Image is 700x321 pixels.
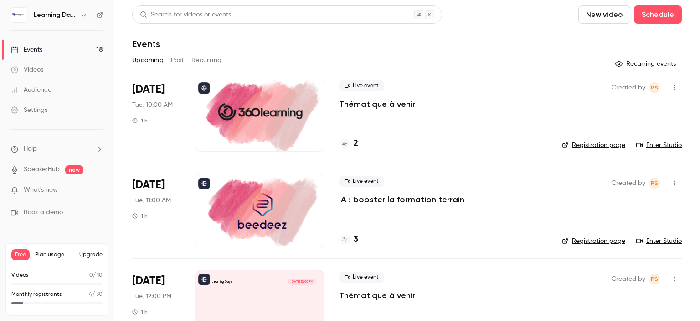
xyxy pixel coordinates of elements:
[354,137,358,150] h4: 2
[11,8,26,22] img: Learning Days
[11,105,47,115] div: Settings
[354,233,358,246] h4: 3
[132,212,148,220] div: 1 h
[47,54,70,60] div: Domaine
[649,82,660,93] span: Prad Selvarajah
[11,290,62,299] p: Monthly registrants
[132,292,171,301] span: Tue, 12:00 PM
[24,165,60,174] a: SpeakerHub
[37,53,44,60] img: tab_domain_overview_orange.svg
[612,274,645,284] span: Created by
[578,5,630,24] button: New video
[132,178,165,192] span: [DATE]
[132,117,148,124] div: 1 h
[339,290,415,301] a: Thématique à venir
[24,144,37,154] span: Help
[132,79,180,152] div: Oct 7 Tue, 10:00 AM (Europe/Paris)
[649,274,660,284] span: Prad Selvarajah
[132,196,171,205] span: Tue, 11:00 AM
[212,279,232,284] p: Learning Days
[26,15,45,22] div: v 4.0.25
[562,141,625,150] a: Registration page
[34,11,77,20] h6: Learning Days
[651,178,658,189] span: PS
[24,24,103,31] div: Domaine: [DOMAIN_NAME]
[171,53,184,68] button: Past
[339,137,358,150] a: 2
[15,15,22,22] img: logo_orange.svg
[15,24,22,31] img: website_grey.svg
[339,80,384,91] span: Live event
[24,208,63,217] span: Book a demo
[11,45,42,54] div: Events
[612,178,645,189] span: Created by
[339,233,358,246] a: 3
[612,82,645,93] span: Created by
[35,251,74,258] span: Plan usage
[339,194,464,205] a: IA : booster la formation terrain
[132,274,165,288] span: [DATE]
[288,279,315,285] span: [DATE] 12:00 PM
[132,174,180,247] div: Oct 7 Tue, 11:00 AM (Europe/Paris)
[103,53,111,60] img: tab_keywords_by_traffic_grey.svg
[132,308,148,316] div: 1 h
[339,272,384,283] span: Live event
[651,82,658,93] span: PS
[132,82,165,97] span: [DATE]
[89,271,103,279] p: / 10
[636,237,682,246] a: Enter Studio
[651,274,658,284] span: PS
[132,53,164,68] button: Upcoming
[191,53,222,68] button: Recurring
[89,290,103,299] p: / 30
[113,54,139,60] div: Mots-clés
[11,85,51,95] div: Audience
[11,65,43,74] div: Videos
[339,176,384,187] span: Live event
[649,178,660,189] span: Prad Selvarajah
[634,5,682,24] button: Schedule
[89,292,92,297] span: 4
[11,271,29,279] p: Videos
[562,237,625,246] a: Registration page
[11,249,30,260] span: Free
[65,165,83,174] span: new
[24,185,58,195] span: What's new
[611,57,682,71] button: Recurring events
[79,251,103,258] button: Upgrade
[339,99,415,110] a: Thématique à venir
[11,144,103,154] li: help-dropdown-opener
[636,141,682,150] a: Enter Studio
[132,100,173,110] span: Tue, 10:00 AM
[140,10,231,20] div: Search for videos or events
[132,38,160,49] h1: Events
[89,273,93,278] span: 0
